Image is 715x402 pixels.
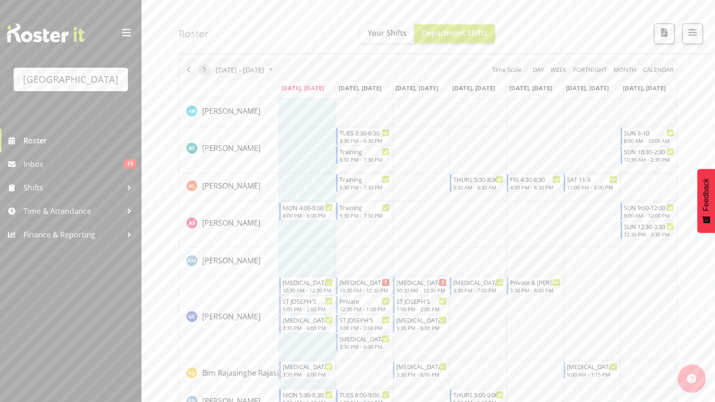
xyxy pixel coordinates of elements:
[339,296,390,306] div: Private
[202,367,350,378] a: Bim Rajasinghe Rajasinghe Diyawadanage
[24,204,122,218] span: Time & Attendance
[621,127,676,145] div: Ajay Smith"s event - SUN 8-10 Begin From Sunday, August 17, 2025 at 8:00:00 AM GMT+12:00 Ends At ...
[202,180,260,191] a: [PERSON_NAME]
[624,212,674,219] div: 9:00 AM - 12:00 PM
[179,360,279,388] td: Bim Rajasinghe Rajasinghe Diyawadanage resource
[450,174,506,192] div: Alex Laverty"s event - THURS 5:30-8:30 Begin From Thursday, August 14, 2025 at 5:30:00 AM GMT+12:...
[453,183,503,191] div: 5:30 AM - 8:30 AM
[23,72,118,87] div: [GEOGRAPHIC_DATA]
[532,64,545,76] span: Day
[336,146,392,164] div: Ajay Smith"s event - Training Begin From Tuesday, August 12, 2025 at 6:30:00 PM GMT+12:00 Ends At...
[182,64,195,76] button: Previous
[181,60,196,80] div: previous period
[202,142,260,154] a: [PERSON_NAME]
[654,24,675,44] button: Download a PDF of the roster according to the set date range.
[396,324,447,331] div: 3:30 PM - 6:00 PM
[393,361,449,379] div: Bim Rajasinghe Rajasinghe Diyawadanage"s event - T3 Squids Begin From Wednesday, August 13, 2025 ...
[510,183,560,191] div: 4:30 PM - 8:30 PM
[336,333,392,351] div: Argus Chay"s event - T3 Yellow Eyed Penguins Begin From Tuesday, August 12, 2025 at 3:30:00 PM GM...
[179,276,279,360] td: Argus Chay resource
[339,277,390,287] div: [MEDICAL_DATA] [GEOGRAPHIC_DATA]
[24,228,122,242] span: Finance & Reporting
[339,334,390,343] div: [MEDICAL_DATA] Yellow Eyed Penguins
[624,137,674,144] div: 8:00 AM - 10:00 AM
[202,311,260,322] a: [PERSON_NAME]
[336,277,392,295] div: Argus Chay"s event - T3 ST PATRICKS SCHOOL Begin From Tuesday, August 12, 2025 at 10:30:00 AM GMT...
[624,156,674,163] div: 10:30 AM - 2:30 PM
[202,218,260,228] span: [PERSON_NAME]
[452,84,495,92] span: [DATE], [DATE]
[612,64,638,76] button: Timeline Month
[283,370,333,378] div: 3:30 PM - 6:00 PM
[212,60,279,80] div: August 11 - 17, 2025
[202,105,260,117] a: [PERSON_NAME]
[491,64,522,76] span: Time Scale
[623,84,666,92] span: [DATE], [DATE]
[339,137,390,144] div: 3:30 PM - 6:30 PM
[279,315,335,332] div: Argus Chay"s event - T3 Squids Begin From Monday, August 11, 2025 at 3:30:00 PM GMT+12:00 Ends At...
[7,24,85,42] img: Rosterit website logo
[687,374,696,383] img: help-xxl-2.png
[507,174,563,192] div: Alex Laverty"s event - FRI 4:30-8:30 Begin From Friday, August 15, 2025 at 4:30:00 PM GMT+12:00 E...
[642,64,676,76] button: Month
[564,361,620,379] div: Bim Rajasinghe Rajasinghe Diyawadanage"s event - T3 Yep/Squids Begin From Saturday, August 16, 20...
[202,255,260,266] a: [PERSON_NAME]
[214,64,277,76] button: August 2025
[682,24,703,44] button: Filter Shifts
[283,296,333,306] div: ST JOSEPH'S
[510,174,560,184] div: FRI 4:30-8:30
[453,390,503,399] div: THURS 5:00-9:00
[339,203,390,212] div: Training
[572,64,609,76] button: Fortnight
[339,212,390,219] div: 5:30 PM - 7:30 PM
[179,98,279,126] td: Addison Robertson resource
[279,296,335,314] div: Argus Chay"s event - ST JOSEPH'S Begin From Monday, August 11, 2025 at 1:00:00 PM GMT+12:00 Ends ...
[360,24,414,43] button: Your Shifts
[339,183,390,191] div: 5:30 PM - 7:30 PM
[179,126,279,173] td: Ajay Smith resource
[339,324,390,331] div: 1:00 PM - 2:00 PM
[393,296,449,314] div: Argus Chay"s event - ST JOSEPH'S Begin From Wednesday, August 13, 2025 at 1:00:00 PM GMT+12:00 En...
[624,230,674,238] div: 12:30 PM - 3:30 PM
[24,181,122,195] span: Shifts
[339,343,390,350] div: 3:30 PM - 6:00 PM
[283,203,333,212] div: MON 4:00-8:00
[491,64,523,76] button: Time Scale
[702,178,710,211] span: Feedback
[281,84,324,92] span: [DATE], [DATE]
[697,169,715,233] button: Feedback - Show survey
[450,277,506,295] div: Argus Chay"s event - T3 Squids Begin From Thursday, August 14, 2025 at 3:30:00 PM GMT+12:00 Ends ...
[336,315,392,332] div: Argus Chay"s event - ST JOSEPH'S Begin From Tuesday, August 12, 2025 at 1:00:00 PM GMT+12:00 Ends...
[642,64,675,76] span: calendar
[24,134,136,148] span: Roster
[202,217,260,229] a: [PERSON_NAME]
[393,277,449,295] div: Argus Chay"s event - T3 ST PATRICKS SCHOOL Begin From Wednesday, August 13, 2025 at 10:30:00 AM G...
[179,201,279,248] td: Alex Sansom resource
[453,174,503,184] div: THURS 5:30-8:30
[396,286,447,294] div: 10:30 AM - 12:30 PM
[179,173,279,201] td: Alex Laverty resource
[279,361,335,379] div: Bim Rajasinghe Rajasinghe Diyawadanage"s event - T3 Oyster/Pvt Begin From Monday, August 11, 2025...
[339,390,390,399] div: TUES 6:00-9:00
[567,183,617,191] div: 11:00 AM - 3:00 PM
[279,202,335,220] div: Alex Sansom"s event - MON 4:00-8:00 Begin From Monday, August 11, 2025 at 4:00:00 PM GMT+12:00 En...
[572,64,608,76] span: Fortnight
[621,202,676,220] div: Alex Sansom"s event - SUN 9:00-12:00 Begin From Sunday, August 17, 2025 at 9:00:00 AM GMT+12:00 E...
[283,305,333,313] div: 1:00 PM - 2:00 PM
[283,277,333,287] div: [MEDICAL_DATA] [GEOGRAPHIC_DATA]
[124,159,136,169] span: 19
[283,212,333,219] div: 4:00 PM - 8:00 PM
[453,286,503,294] div: 3:30 PM - 7:00 PM
[510,277,560,287] div: Private & [PERSON_NAME]'s private
[202,311,260,322] span: [PERSON_NAME]
[567,174,617,184] div: SAT 11-3
[507,277,563,295] div: Argus Chay"s event - Private & Kaelah's private Begin From Friday, August 15, 2025 at 3:30:00 PM ...
[202,106,260,116] span: [PERSON_NAME]
[567,362,617,371] div: [MEDICAL_DATA] Yep/Squids
[414,24,495,43] button: Department Shifts
[339,286,390,294] div: 10:30 AM - 12:30 PM
[339,305,390,313] div: 12:30 PM - 1:00 PM
[339,156,390,163] div: 6:30 PM - 7:30 PM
